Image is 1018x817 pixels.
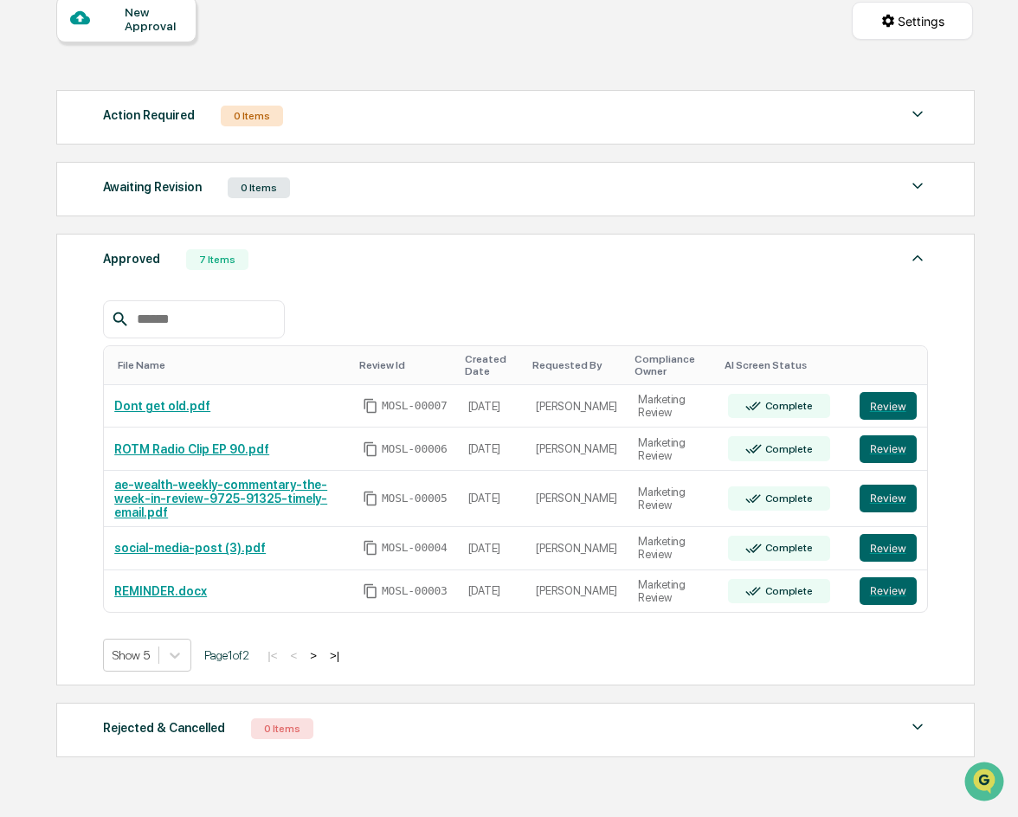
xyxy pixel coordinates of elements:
[221,106,283,126] div: 0 Items
[325,648,345,663] button: >|
[119,211,222,242] a: 🗄️Attestations
[305,648,322,663] button: >
[114,399,210,413] a: Dont get old.pdf
[294,138,315,158] button: Start new chat
[103,248,160,270] div: Approved
[860,435,917,463] button: Review
[525,471,628,527] td: [PERSON_NAME]
[363,540,378,556] span: Copy Id
[114,584,207,598] a: REMINDER.docx
[860,485,917,512] button: Review
[59,132,284,150] div: Start new chat
[363,583,378,599] span: Copy Id
[114,478,327,519] a: ae-wealth-weekly-commentary-the-week-in-review-9725-91325-timely-email.pdf
[10,244,116,275] a: 🔎Data Lookup
[458,428,526,471] td: [DATE]
[186,249,248,270] div: 7 Items
[285,648,302,663] button: <
[35,218,112,235] span: Preclearance
[17,220,31,234] div: 🖐️
[204,648,249,662] span: Page 1 of 2
[863,359,920,371] div: Toggle SortBy
[963,760,1009,807] iframe: Open customer support
[628,428,718,471] td: Marketing Review
[525,385,628,428] td: [PERSON_NAME]
[103,104,195,126] div: Action Required
[59,150,219,164] div: We're available if you need us!
[17,132,48,164] img: 1746055101610-c473b297-6a78-478c-a979-82029cc54cd1
[172,293,209,306] span: Pylon
[458,570,526,613] td: [DATE]
[628,385,718,428] td: Marketing Review
[525,570,628,613] td: [PERSON_NAME]
[907,248,928,268] img: caret
[860,577,917,605] button: Review
[126,220,139,234] div: 🗄️
[262,648,282,663] button: |<
[143,218,215,235] span: Attestations
[907,104,928,125] img: caret
[635,353,711,377] div: Toggle SortBy
[17,253,31,267] div: 🔎
[359,359,451,371] div: Toggle SortBy
[458,527,526,570] td: [DATE]
[251,718,313,739] div: 0 Items
[628,570,718,613] td: Marketing Review
[762,400,813,412] div: Complete
[17,36,315,64] p: How can we help?
[628,527,718,570] td: Marketing Review
[907,717,928,737] img: caret
[363,398,378,414] span: Copy Id
[725,359,842,371] div: Toggle SortBy
[628,471,718,527] td: Marketing Review
[762,585,813,597] div: Complete
[114,442,269,456] a: ROTM Radio Clip EP 90.pdf
[35,251,109,268] span: Data Lookup
[103,717,225,739] div: Rejected & Cancelled
[10,211,119,242] a: 🖐️Preclearance
[525,527,628,570] td: [PERSON_NAME]
[860,392,917,420] button: Review
[465,353,519,377] div: Toggle SortBy
[228,177,290,198] div: 0 Items
[122,293,209,306] a: Powered byPylon
[118,359,345,371] div: Toggle SortBy
[907,176,928,196] img: caret
[458,385,526,428] td: [DATE]
[852,2,973,40] button: Settings
[382,399,448,413] span: MOSL-00007
[382,492,448,505] span: MOSL-00005
[363,491,378,506] span: Copy Id
[532,359,621,371] div: Toggle SortBy
[762,492,813,505] div: Complete
[525,428,628,471] td: [PERSON_NAME]
[762,542,813,554] div: Complete
[860,534,917,562] button: Review
[762,443,813,455] div: Complete
[363,441,378,457] span: Copy Id
[382,584,448,598] span: MOSL-00003
[382,541,448,555] span: MOSL-00004
[114,541,266,555] a: social-media-post (3).pdf
[458,471,526,527] td: [DATE]
[125,5,183,33] div: New Approval
[382,442,448,456] span: MOSL-00006
[103,176,202,198] div: Awaiting Revision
